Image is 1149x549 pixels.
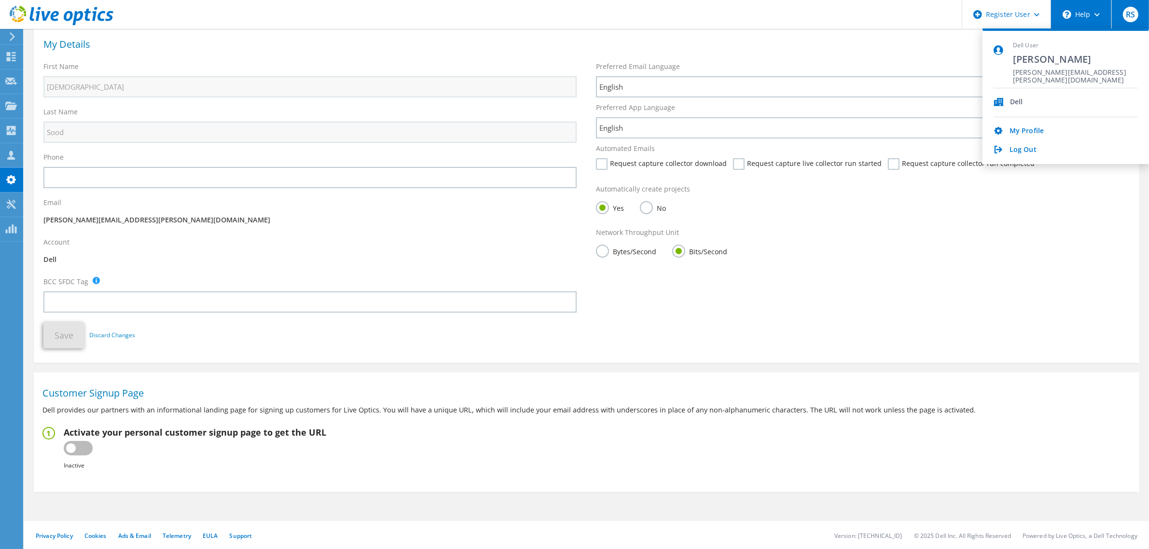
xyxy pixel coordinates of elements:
label: Network Throughput Unit [596,228,679,237]
label: Preferred App Language [596,103,675,112]
li: Powered by Live Optics, a Dell Technology [1023,532,1137,540]
a: Ads & Email [118,532,151,540]
label: Automatically create projects [596,184,690,194]
a: Telemetry [163,532,191,540]
h1: My Details [43,40,1125,49]
span: [PERSON_NAME] [1013,53,1138,66]
span: English [599,81,1113,93]
p: Dell [43,254,577,265]
p: [PERSON_NAME][EMAIL_ADDRESS][PERSON_NAME][DOMAIN_NAME] [43,215,577,225]
label: Request capture collector run completed [888,158,1035,170]
label: Email [43,198,61,207]
label: Preferred Email Language [596,62,680,71]
label: Yes [596,201,624,213]
span: English [599,122,1113,134]
p: Dell provides our partners with an informational landing page for signing up customers for Live O... [42,405,1131,415]
label: BCC SFDC Tag [43,277,88,287]
label: Automated Emails [596,144,655,153]
div: Dell [1010,98,1023,107]
label: Request capture collector download [596,158,727,170]
label: Bits/Second [672,245,727,257]
b: Inactive [64,461,84,469]
a: Cookies [84,532,107,540]
svg: \n [1063,10,1071,19]
a: Log Out [1010,146,1037,155]
label: First Name [43,62,79,71]
li: Version: [TECHNICAL_ID] [834,532,902,540]
a: Privacy Policy [36,532,73,540]
label: No [640,201,666,213]
label: Request capture live collector run started [733,158,882,170]
a: Support [229,532,252,540]
span: [PERSON_NAME][EMAIL_ADDRESS][PERSON_NAME][DOMAIN_NAME] [1013,69,1138,78]
a: EULA [203,532,218,540]
a: Discard Changes [89,330,135,341]
label: Last Name [43,107,78,117]
li: © 2025 Dell Inc. All Rights Reserved [914,532,1011,540]
h2: Activate your personal customer signup page to get the URL [64,427,326,438]
label: Phone [43,152,64,162]
button: Save [43,322,84,348]
label: Bytes/Second [596,245,656,257]
label: Account [43,237,69,247]
h1: Customer Signup Page [42,388,1126,398]
span: RS [1123,7,1138,22]
span: Dell User [1013,41,1138,50]
a: My Profile [1010,127,1044,136]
